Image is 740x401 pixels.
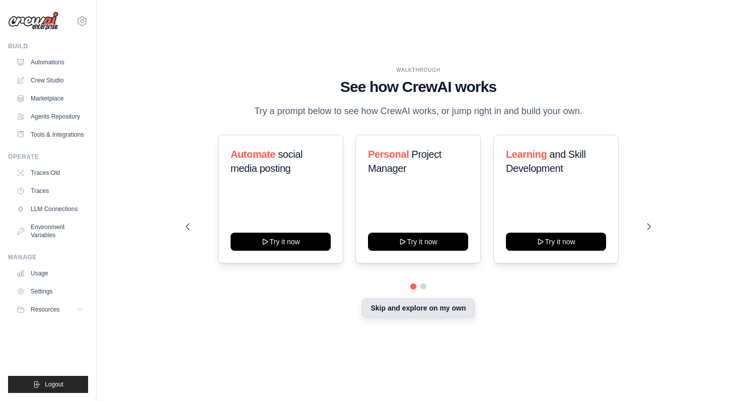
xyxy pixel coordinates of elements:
[368,233,468,251] button: Try it now
[12,90,88,107] a: Marketplace
[186,78,650,96] h1: See how CrewAI works
[12,165,88,181] a: Traces Old
[12,302,88,318] button: Resources
[45,380,63,388] span: Logout
[231,233,331,251] button: Try it now
[12,72,88,88] a: Crew Studio
[12,109,88,125] a: Agents Repository
[249,104,587,119] p: Try a prompt below to see how CrewAI works, or jump right in and build your own.
[506,233,606,251] button: Try it now
[12,54,88,70] a: Automations
[368,149,409,160] span: Personal
[8,376,88,393] button: Logout
[231,149,275,160] span: Automate
[12,183,88,199] a: Traces
[12,219,88,243] a: Environment Variables
[506,149,585,174] span: and Skill Development
[8,253,88,261] div: Manage
[690,353,740,401] iframe: Chat Widget
[506,149,547,160] span: Learning
[12,201,88,217] a: LLM Connections
[12,127,88,143] a: Tools & Integrations
[8,12,58,31] img: Logo
[8,42,88,50] div: Build
[8,153,88,161] div: Operate
[690,353,740,401] div: Widget de chat
[31,306,59,314] span: Resources
[12,283,88,299] a: Settings
[362,298,474,318] button: Skip and explore on my own
[12,265,88,281] a: Usage
[186,66,650,74] div: WALKTHROUGH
